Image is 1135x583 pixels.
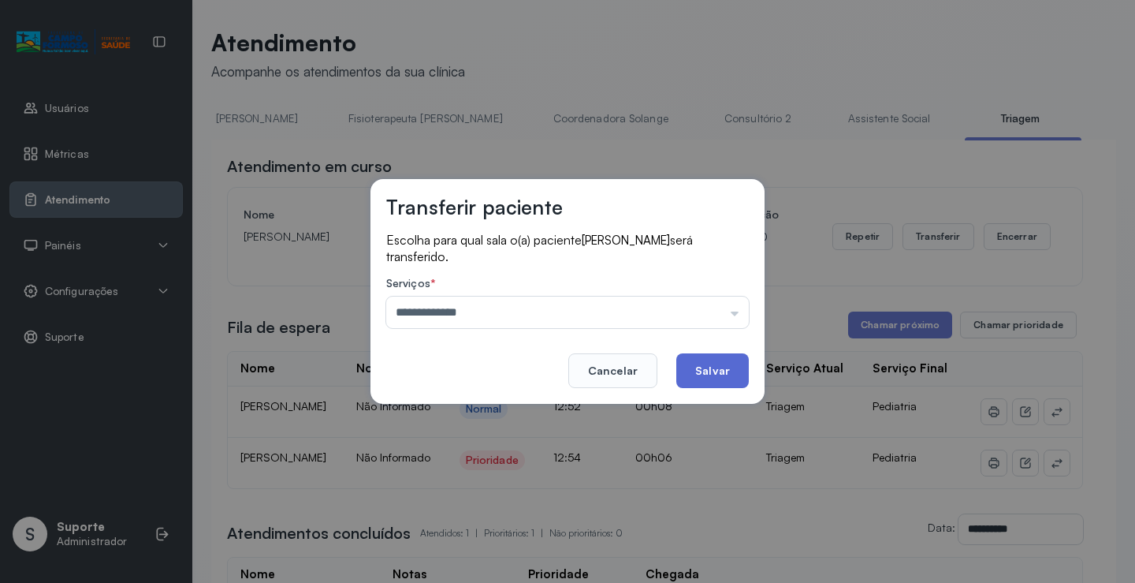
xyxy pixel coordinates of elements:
span: Serviços [386,276,430,290]
button: Salvar [676,353,749,388]
span: [PERSON_NAME] [582,233,670,248]
button: Cancelar [568,353,657,388]
h3: Transferir paciente [386,195,563,219]
p: Escolha para qual sala o(a) paciente será transferido. [386,232,749,264]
